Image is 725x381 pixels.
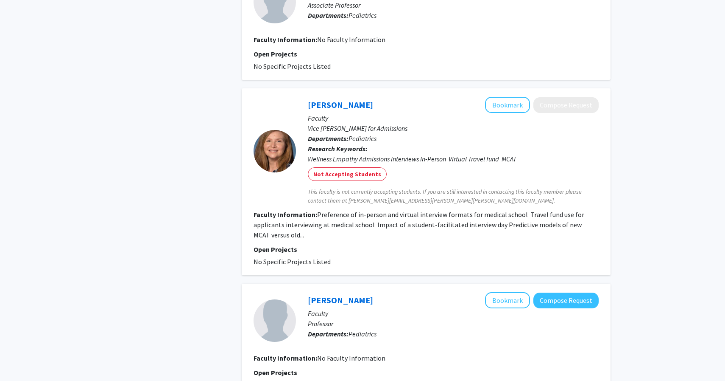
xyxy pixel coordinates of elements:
[308,330,349,338] b: Departments:
[6,343,36,375] iframe: Chat
[308,11,349,20] b: Departments:
[308,319,599,329] p: Professor
[485,292,530,308] button: Add Zubair Aghai to Bookmarks
[317,35,385,44] span: No Faculty Information
[308,123,599,133] p: Vice [PERSON_NAME] for Admissions
[254,244,599,254] p: Open Projects
[349,11,376,20] span: Pediatrics
[349,330,376,338] span: Pediatrics
[308,295,373,305] a: [PERSON_NAME]
[254,210,584,239] fg-read-more: Preference of in-person and virtual interview formats for medical school Travel fund use for appl...
[308,144,368,153] b: Research Keywords:
[254,367,599,378] p: Open Projects
[308,154,599,164] div: Wellness Empathy Admissions Interviews In-Person Virtual Travel fund MCAT
[254,62,331,71] span: No Specific Projects Listed
[308,99,373,110] a: [PERSON_NAME]
[485,97,530,113] button: Add Alisa LoSasso to Bookmarks
[308,113,599,123] p: Faculty
[533,97,599,113] button: Compose Request to Alisa LoSasso
[254,210,317,219] b: Faculty Information:
[308,167,387,181] mat-chip: Not Accepting Students
[308,134,349,143] b: Departments:
[254,49,599,59] p: Open Projects
[349,134,376,143] span: Pediatrics
[254,257,331,266] span: No Specific Projects Listed
[317,354,385,362] span: No Faculty Information
[533,293,599,308] button: Compose Request to Zubair Aghai
[254,354,317,362] b: Faculty Information:
[254,35,317,44] b: Faculty Information:
[308,308,599,319] p: Faculty
[308,187,599,205] span: This faculty is not currently accepting students. If you are still interested in contacting this ...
